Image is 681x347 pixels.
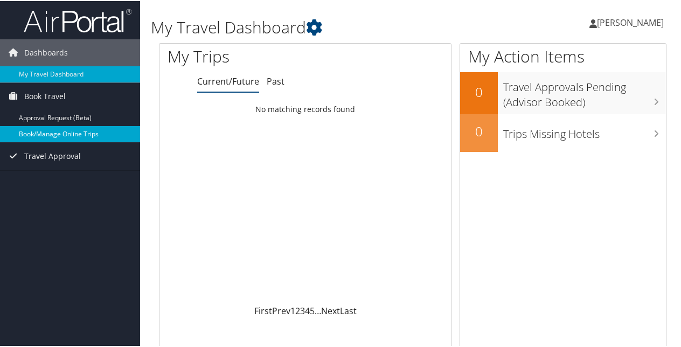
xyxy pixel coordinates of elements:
h2: 0 [460,82,498,100]
a: Past [267,74,284,86]
h1: My Action Items [460,44,666,67]
span: Book Travel [24,82,66,109]
a: [PERSON_NAME] [589,5,675,38]
a: 2 [295,304,300,316]
a: Last [340,304,357,316]
a: 0Travel Approvals Pending (Advisor Booked) [460,71,666,113]
a: Next [321,304,340,316]
a: 3 [300,304,305,316]
a: 5 [310,304,315,316]
span: … [315,304,321,316]
td: No matching records found [159,99,451,118]
a: First [254,304,272,316]
h2: 0 [460,121,498,140]
a: Prev [272,304,290,316]
a: 0Trips Missing Hotels [460,113,666,151]
a: 1 [290,304,295,316]
h1: My Trips [168,44,322,67]
span: Travel Approval [24,142,81,169]
h3: Trips Missing Hotels [503,120,666,141]
a: 4 [305,304,310,316]
img: airportal-logo.png [24,7,131,32]
a: Current/Future [197,74,259,86]
span: [PERSON_NAME] [597,16,664,27]
h1: My Travel Dashboard [151,15,500,38]
span: Dashboards [24,38,68,65]
h3: Travel Approvals Pending (Advisor Booked) [503,73,666,109]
